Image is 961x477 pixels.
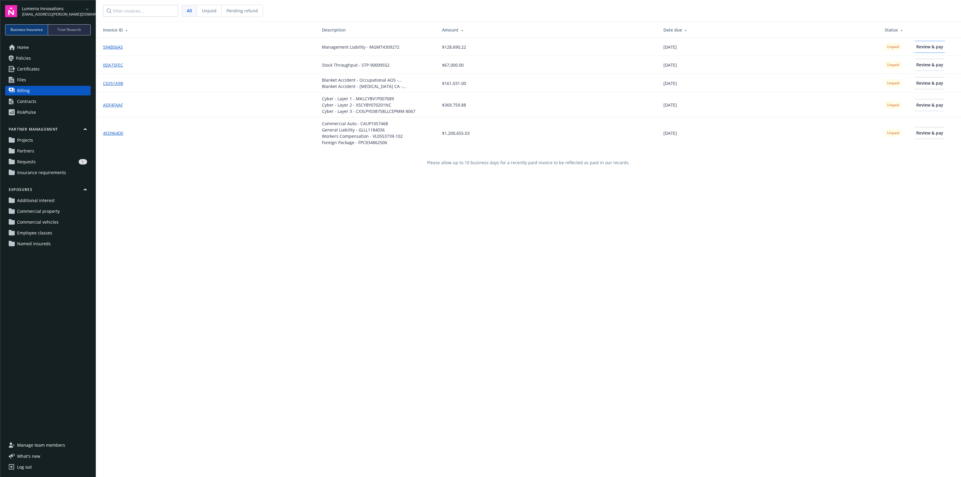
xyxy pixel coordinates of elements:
span: Unpaid [887,102,899,108]
div: 1 [79,159,87,165]
div: Amount [442,27,654,33]
span: Review & pay [916,80,943,86]
span: [DATE] [663,62,677,68]
div: Contracts [17,97,36,106]
span: $161,031.00 [442,80,466,86]
span: $67,000.00 [442,62,464,68]
span: Files [17,75,26,85]
div: Please allow up to 10 business days for a recently paid invoice to be reflected as paid in our re... [96,149,961,177]
span: Requests [17,157,36,167]
a: Commercial vehicles [5,217,91,227]
div: Blanket Accident - [MEDICAL_DATA] CA - OACA10653738 [322,83,432,89]
div: Cyber - Layer 1 - MKLCYBV1P007689 [322,95,415,102]
a: Files [5,75,91,85]
button: Partner management [5,127,91,134]
span: Review & pay [916,102,943,108]
span: Unpaid [887,80,899,86]
a: Projects [5,135,91,145]
div: Date due [663,27,875,33]
a: Policies [5,53,91,63]
a: 594B56A5 [103,44,128,50]
a: ADF4FAAF [103,102,128,108]
span: Insurance requirements [17,168,66,177]
a: 4ED964DE [103,130,128,136]
a: Certificates [5,64,91,74]
span: Commercial property [17,207,60,216]
span: [EMAIL_ADDRESS][PERSON_NAME][DOMAIN_NAME] [22,12,83,17]
div: Description [322,27,432,33]
a: Employee classes [5,228,91,238]
div: Workers Compensation - VL0553739-102 [322,133,403,139]
a: Manage team members [5,440,91,450]
a: Review & pay [915,99,945,111]
div: Foreign Package - FPC834862506 [322,139,403,146]
button: Exposures [5,187,91,195]
a: Requests1 [5,157,91,167]
span: Unpaid [887,62,899,68]
a: Home [5,43,91,52]
span: Projects [17,135,33,145]
a: Named insureds [5,239,91,249]
a: Partners [5,146,91,156]
button: What's new [5,453,50,459]
span: Review & pay [916,130,943,136]
span: Unpaid [202,8,217,14]
span: [DATE] [663,80,677,86]
span: Home [17,43,29,52]
img: navigator-logo.svg [5,5,17,17]
span: All [187,8,192,14]
a: Review & pay [915,59,945,71]
div: Stock Throughput - STP-90009552 [322,62,390,68]
span: Additional interest [17,196,55,205]
span: Partners [17,146,34,156]
a: 0DA75FEC [103,62,128,68]
input: Filter invoices... [103,5,178,17]
a: Additional interest [5,196,91,205]
button: Lumenix Innovations[EMAIL_ADDRESS][PERSON_NAME][DOMAIN_NAME]arrowDropDown [22,5,91,17]
span: Pending refund [226,8,258,14]
span: $1,200,655.03 [442,130,470,136]
span: Manage team members [17,440,65,450]
div: Cyber - Layer 2 - X5CYBY070201NC [322,102,415,108]
span: Total Rewards [57,27,81,32]
span: Unpaid [887,44,899,50]
div: Log out [17,462,32,472]
span: Review & pay [916,62,943,68]
div: Commercial Auto - CAUP1057468 [322,120,403,127]
span: $128,690.22 [442,44,466,50]
span: Review & pay [916,44,943,50]
a: RiskPulse [5,107,91,117]
div: Invoice ID [103,27,312,33]
span: [DATE] [663,44,677,50]
div: Status [885,27,905,33]
span: Named insureds [17,239,51,249]
a: Billing [5,86,91,95]
a: Insurance requirements [5,168,91,177]
span: Unpaid [887,130,899,136]
a: Review & pay [915,41,945,53]
span: Employee classes [17,228,52,238]
a: Contracts [5,97,91,106]
span: Certificates [17,64,40,74]
span: Lumenix Innovations [22,5,83,12]
div: Cyber - Layer 3 - CX3LPY038758LLCEPMM-8067 [322,108,415,114]
span: [DATE] [663,130,677,136]
div: RiskPulse [17,107,36,117]
a: arrowDropDown [83,5,91,13]
a: Commercial property [5,207,91,216]
span: Policies [16,53,31,63]
a: Review & pay [915,127,945,139]
span: What ' s new [17,453,40,459]
span: $369,759.88 [442,102,466,108]
span: Commercial vehicles [17,217,59,227]
div: General Liability - GLLL1184036 [322,127,403,133]
a: C6351A9B [103,80,128,86]
div: Management Liability - MGMT4309272 [322,44,399,50]
span: Business Insurance [11,27,43,32]
span: Billing [17,86,30,95]
span: [DATE] [663,102,677,108]
div: Blanket Accident - Occupational AOS - OAAOS90553742 [322,77,432,83]
a: Review & pay [915,77,945,89]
